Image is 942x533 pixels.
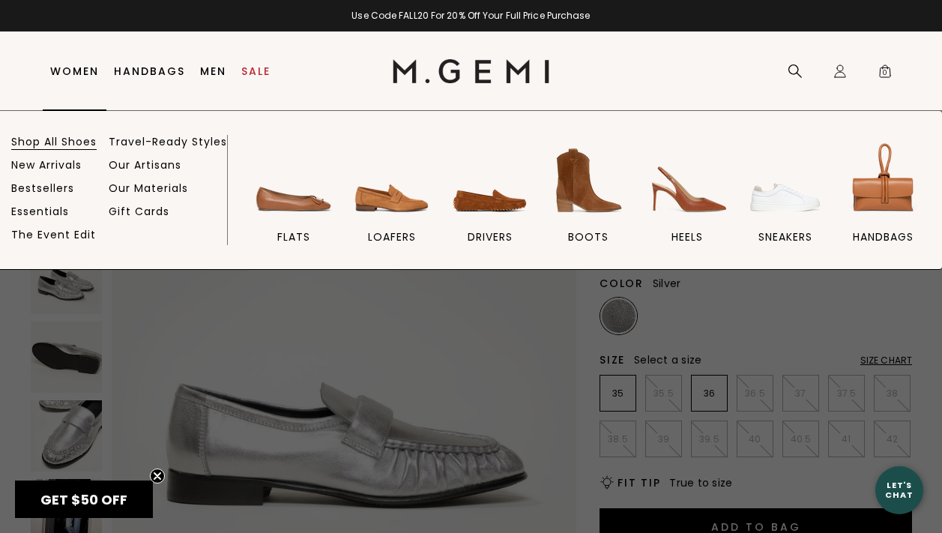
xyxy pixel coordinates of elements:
[11,158,82,172] a: New Arrivals
[541,139,635,269] a: BOOTS
[758,230,812,244] span: sneakers
[393,59,549,83] img: M.Gemi
[350,139,434,223] img: loafers
[468,230,513,244] span: drivers
[853,230,914,244] span: handbags
[738,139,833,269] a: sneakers
[645,139,729,223] img: heels
[368,230,416,244] span: loafers
[842,139,926,223] img: handbags
[11,228,96,241] a: The Event Edit
[448,139,532,223] img: drivers
[11,205,69,218] a: Essentials
[875,481,923,499] div: Let's Chat
[345,139,439,269] a: loafers
[109,135,227,148] a: Travel-Ready Styles
[546,139,630,223] img: BOOTS
[40,490,127,509] span: GET $50 OFF
[443,139,537,269] a: drivers
[11,135,97,148] a: Shop All Shoes
[568,230,609,244] span: BOOTS
[50,65,99,77] a: Women
[247,139,341,269] a: flats
[11,181,74,195] a: Bestsellers
[109,181,188,195] a: Our Materials
[743,139,827,223] img: sneakers
[878,67,893,82] span: 0
[109,205,169,218] a: Gift Cards
[671,230,703,244] span: heels
[241,65,271,77] a: Sale
[640,139,734,269] a: heels
[114,65,185,77] a: Handbags
[252,139,336,223] img: flats
[836,139,931,269] a: handbags
[15,481,153,518] div: GET $50 OFFClose teaser
[150,469,165,484] button: Close teaser
[200,65,226,77] a: Men
[277,230,310,244] span: flats
[109,158,181,172] a: Our Artisans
